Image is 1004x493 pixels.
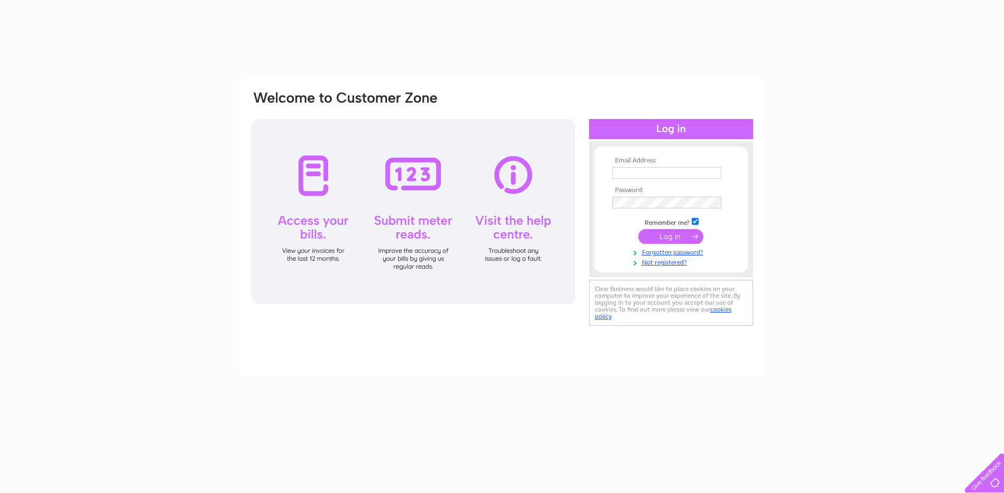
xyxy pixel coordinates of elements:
[589,280,753,326] div: Clear Business would like to place cookies on your computer to improve your experience of the sit...
[610,187,732,194] th: Password:
[595,306,731,320] a: cookies policy
[638,229,703,244] input: Submit
[612,246,732,257] a: Forgotten password?
[610,157,732,165] th: Email Address:
[610,216,732,227] td: Remember me?
[612,257,732,267] a: Not registered?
